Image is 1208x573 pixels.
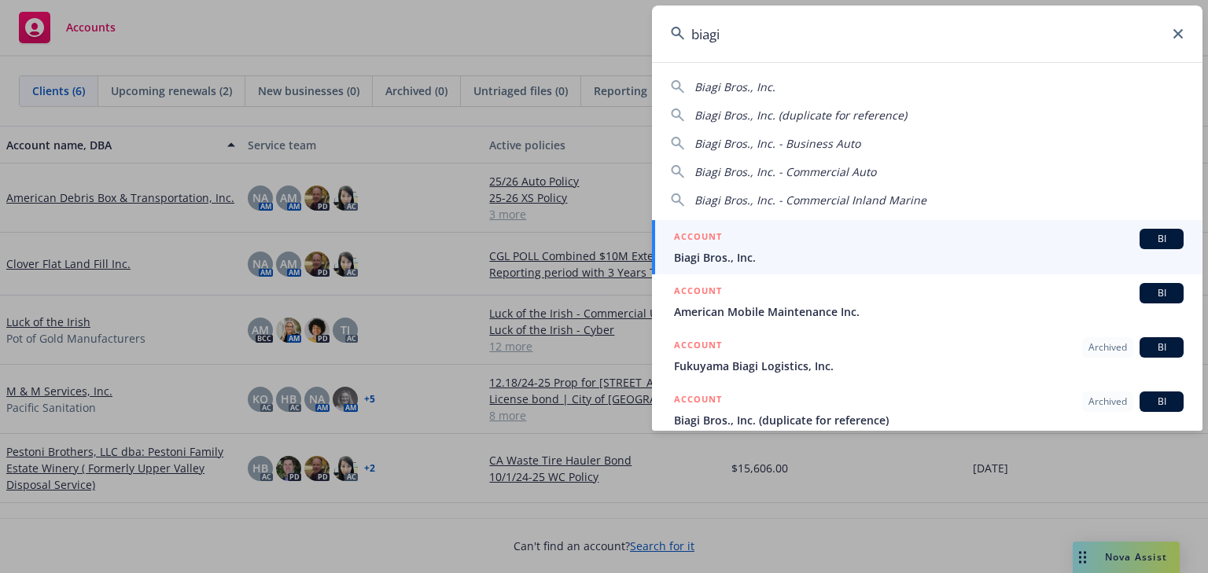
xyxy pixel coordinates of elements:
span: Biagi Bros., Inc. (duplicate for reference) [674,412,1184,428]
h5: ACCOUNT [674,283,722,302]
span: Archived [1088,340,1127,354]
span: Fukuyama Biagi Logistics, Inc. [674,358,1184,374]
span: BI [1146,286,1177,300]
span: Biagi Bros., Inc. - Commercial Auto [694,164,876,179]
span: BI [1146,232,1177,246]
h5: ACCOUNT [674,229,722,248]
span: Biagi Bros., Inc. - Commercial Inland Marine [694,193,926,208]
h5: ACCOUNT [674,337,722,356]
a: ACCOUNTBIBiagi Bros., Inc. [652,220,1202,274]
span: Biagi Bros., Inc. [674,249,1184,266]
span: Biagi Bros., Inc. - Business Auto [694,136,860,151]
input: Search... [652,6,1202,62]
span: BI [1146,395,1177,409]
span: Biagi Bros., Inc. (duplicate for reference) [694,108,907,123]
span: BI [1146,340,1177,354]
a: ACCOUNTBIAmerican Mobile Maintenance Inc. [652,274,1202,329]
span: Archived [1088,395,1127,409]
a: ACCOUNTArchivedBIBiagi Bros., Inc. (duplicate for reference) [652,383,1202,437]
h5: ACCOUNT [674,391,722,410]
a: ACCOUNTArchivedBIFukuyama Biagi Logistics, Inc. [652,329,1202,383]
span: Biagi Bros., Inc. [694,79,775,94]
span: American Mobile Maintenance Inc. [674,303,1184,320]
